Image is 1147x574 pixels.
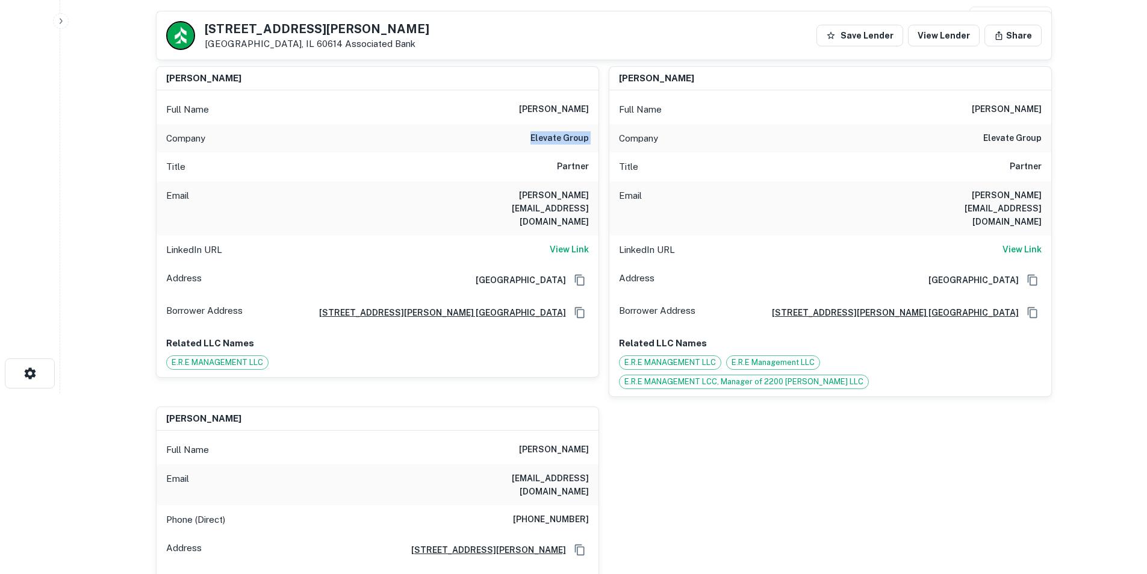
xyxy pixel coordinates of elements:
[1002,243,1042,256] h6: View Link
[762,306,1019,319] a: [STREET_ADDRESS][PERSON_NAME] [GEOGRAPHIC_DATA]
[571,271,589,289] button: Copy Address
[1010,160,1042,174] h6: Partner
[519,443,589,457] h6: [PERSON_NAME]
[550,243,589,257] a: View Link
[972,102,1042,117] h6: [PERSON_NAME]
[513,513,589,527] h6: [PHONE_NUMBER]
[530,131,589,146] h6: elevate group
[619,72,694,86] h6: [PERSON_NAME]
[519,102,589,117] h6: [PERSON_NAME]
[897,189,1042,228] h6: [PERSON_NAME][EMAIL_ADDRESS][DOMAIN_NAME]
[205,23,429,35] h5: [STREET_ADDRESS][PERSON_NAME]
[619,102,662,117] p: Full Name
[620,376,868,388] span: E.R.E MANAGEMENT LCC, Manager of 2200 [PERSON_NAME] LLC
[166,472,189,498] p: Email
[166,160,185,174] p: Title
[908,25,980,46] a: View Lender
[167,357,268,369] span: E.R.E MANAGEMENT LLC
[1087,478,1147,535] iframe: Chat Widget
[345,39,415,49] a: Associated Bank
[444,472,589,498] h6: [EMAIL_ADDRESS][DOMAIN_NAME]
[919,273,1019,287] h6: [GEOGRAPHIC_DATA]
[156,7,249,28] h4: Buyer Details
[166,541,202,559] p: Address
[1024,304,1042,322] button: Copy Address
[166,443,209,457] p: Full Name
[983,131,1042,146] h6: elevate group
[727,357,819,369] span: E.R.E Management LLC
[1024,271,1042,289] button: Copy Address
[205,39,429,49] p: [GEOGRAPHIC_DATA], IL 60614
[166,304,243,322] p: Borrower Address
[557,160,589,174] h6: Partner
[619,189,642,228] p: Email
[166,271,202,289] p: Address
[619,160,638,174] p: Title
[619,131,658,146] p: Company
[166,243,222,257] p: LinkedIn URL
[619,304,695,322] p: Borrower Address
[309,306,566,319] a: [STREET_ADDRESS][PERSON_NAME] [GEOGRAPHIC_DATA]
[166,189,189,228] p: Email
[1002,243,1042,257] a: View Link
[620,357,721,369] span: E.R.E MANAGEMENT LLC
[571,541,589,559] button: Copy Address
[984,25,1042,46] button: Share
[444,189,589,228] h6: [PERSON_NAME][EMAIL_ADDRESS][DOMAIN_NAME]
[166,412,241,426] h6: [PERSON_NAME]
[571,304,589,322] button: Copy Address
[166,131,205,146] p: Company
[166,72,241,86] h6: [PERSON_NAME]
[619,271,654,289] p: Address
[166,336,589,351] p: Related LLC Names
[619,243,675,257] p: LinkedIn URL
[166,102,209,117] p: Full Name
[466,273,566,287] h6: [GEOGRAPHIC_DATA]
[816,25,903,46] button: Save Lender
[166,513,225,527] p: Phone (Direct)
[619,336,1042,351] p: Related LLC Names
[550,243,589,256] h6: View Link
[402,543,566,557] a: [STREET_ADDRESS][PERSON_NAME]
